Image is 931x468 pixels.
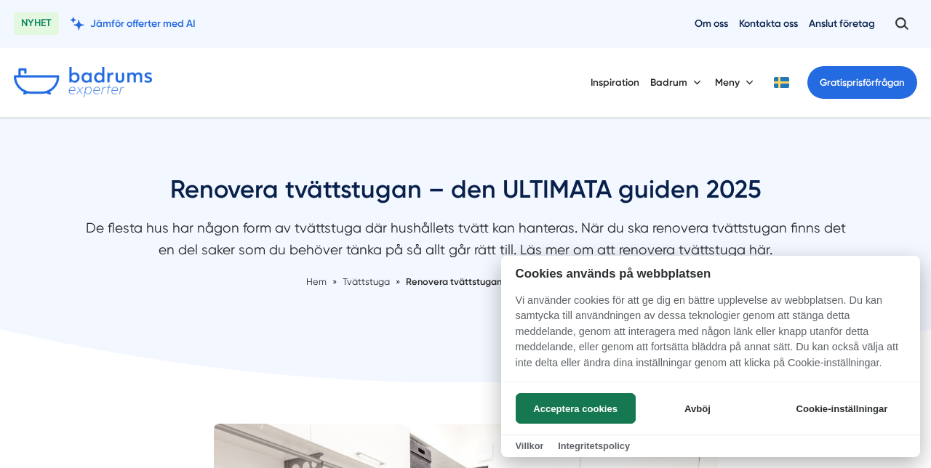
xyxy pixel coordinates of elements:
h2: Cookies används på webbplatsen [501,267,920,281]
p: Vi använder cookies för att ge dig en bättre upplevelse av webbplatsen. Du kan samtycka till anvä... [501,293,920,382]
button: Acceptera cookies [516,393,636,424]
button: Cookie-inställningar [778,393,906,424]
button: Avböj [639,393,755,424]
a: Integritetspolicy [558,440,630,451]
a: Villkor [516,440,544,451]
